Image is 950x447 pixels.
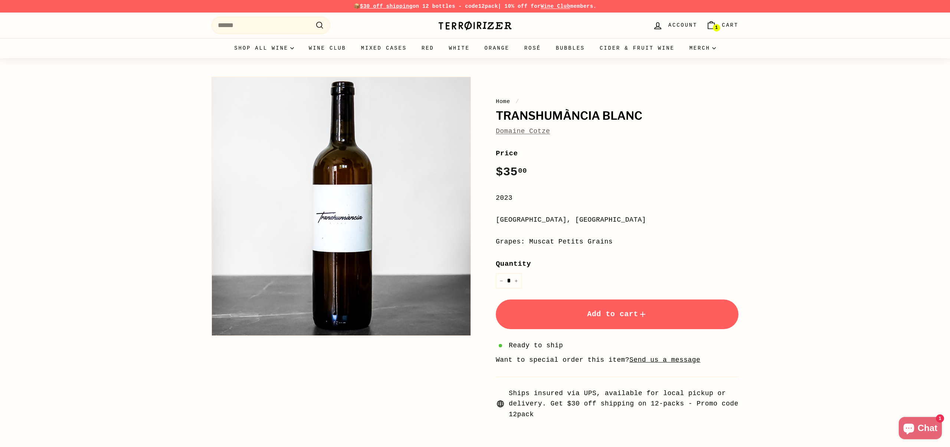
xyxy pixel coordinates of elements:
[514,98,521,105] span: /
[496,128,550,135] a: Domaine Cotze
[496,193,738,203] div: 2023
[682,38,723,58] summary: Merch
[496,97,738,106] nav: breadcrumbs
[587,310,647,318] span: Add to cart
[496,273,507,288] button: Reduce item quantity by one
[509,388,738,420] span: Ships insured via UPS, available for local pickup or delivery. Get $30 off shipping on 12-packs -...
[496,110,738,122] h1: Transhumància Blanc
[496,148,738,159] label: Price
[496,299,738,329] button: Add to cart
[477,38,517,58] a: Orange
[227,38,301,58] summary: Shop all wine
[702,14,743,36] a: Cart
[496,236,738,247] div: Grapes: Muscat Petits Grains
[897,417,944,441] inbox-online-store-chat: Shopify online store chat
[414,38,442,58] a: Red
[442,38,477,58] a: White
[496,165,527,179] span: $35
[496,258,738,269] label: Quantity
[301,38,354,58] a: Wine Club
[197,38,753,58] div: Primary
[592,38,682,58] a: Cider & Fruit Wine
[360,3,413,9] span: $30 off shipping
[511,273,522,288] button: Increase item quantity by one
[509,340,563,351] span: Ready to ship
[518,167,527,175] sup: 00
[541,3,570,9] a: Wine Club
[668,21,697,29] span: Account
[715,25,718,30] span: 1
[548,38,592,58] a: Bubbles
[212,2,738,10] p: 📦 on 12 bottles - code | 10% off for members.
[496,98,510,105] a: Home
[354,38,414,58] a: Mixed Cases
[496,273,522,288] input: quantity
[648,14,702,36] a: Account
[722,21,738,29] span: Cart
[478,3,498,9] strong: 12pack
[629,356,700,364] a: Send us a message
[496,355,738,365] li: Want to special order this item?
[517,38,548,58] a: Rosé
[496,215,738,225] div: [GEOGRAPHIC_DATA], [GEOGRAPHIC_DATA]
